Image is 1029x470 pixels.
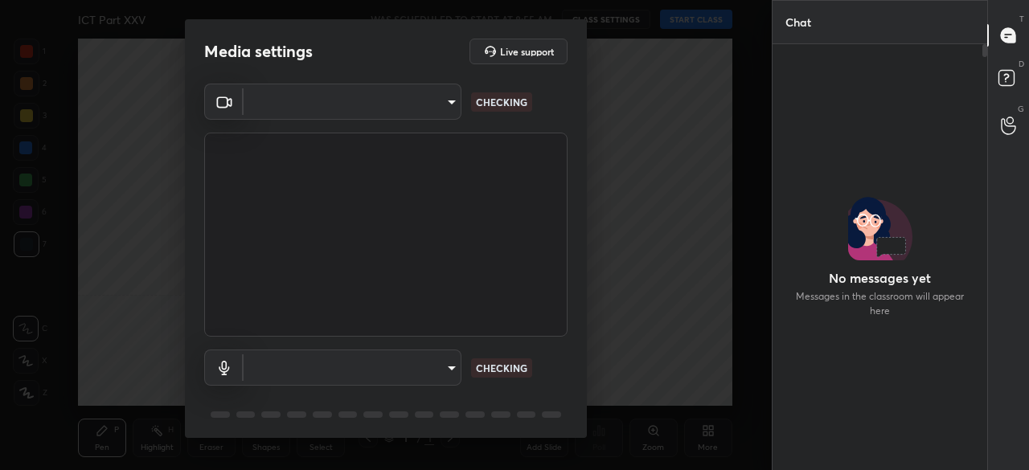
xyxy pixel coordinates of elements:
p: D [1019,58,1024,70]
div: ​ [244,84,461,120]
p: G [1018,103,1024,115]
p: T [1019,13,1024,25]
h2: Media settings [204,41,313,62]
h5: Live support [500,47,554,56]
div: ​ [244,349,461,386]
p: CHECKING [476,361,527,375]
p: CHECKING [476,95,527,109]
p: Chat [773,1,824,43]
